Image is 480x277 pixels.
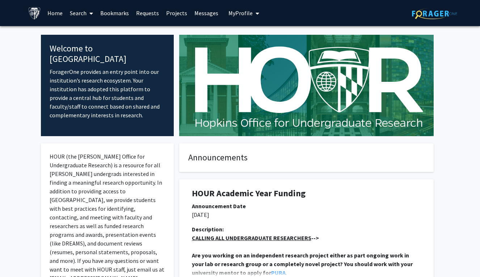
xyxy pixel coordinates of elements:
a: Messages [191,0,222,26]
img: Cover Image [179,35,434,136]
a: Projects [163,0,191,26]
a: Search [66,0,97,26]
p: . [192,251,421,277]
strong: --> [192,234,319,242]
div: Description: [192,225,421,234]
p: ForagerOne provides an entry point into our institution’s research ecosystem. Your institution ha... [50,67,165,119]
h4: Welcome to [GEOGRAPHIC_DATA] [50,43,165,64]
p: [DATE] [192,210,421,219]
h4: Announcements [188,152,425,163]
strong: Are you working on an independent research project either as part ongoing work in your lab or res... [192,252,414,276]
img: ForagerOne Logo [412,8,457,19]
iframe: Chat [5,244,31,272]
a: PURA [271,269,286,276]
div: Announcement Date [192,202,421,210]
a: Bookmarks [97,0,132,26]
u: CALLING ALL UNDERGRADUATE RESEARCHERS [192,234,311,242]
img: Johns Hopkins University Logo [28,7,41,20]
a: Home [44,0,66,26]
span: My Profile [228,9,253,17]
h1: HOUR Academic Year Funding [192,188,421,199]
a: Requests [132,0,163,26]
